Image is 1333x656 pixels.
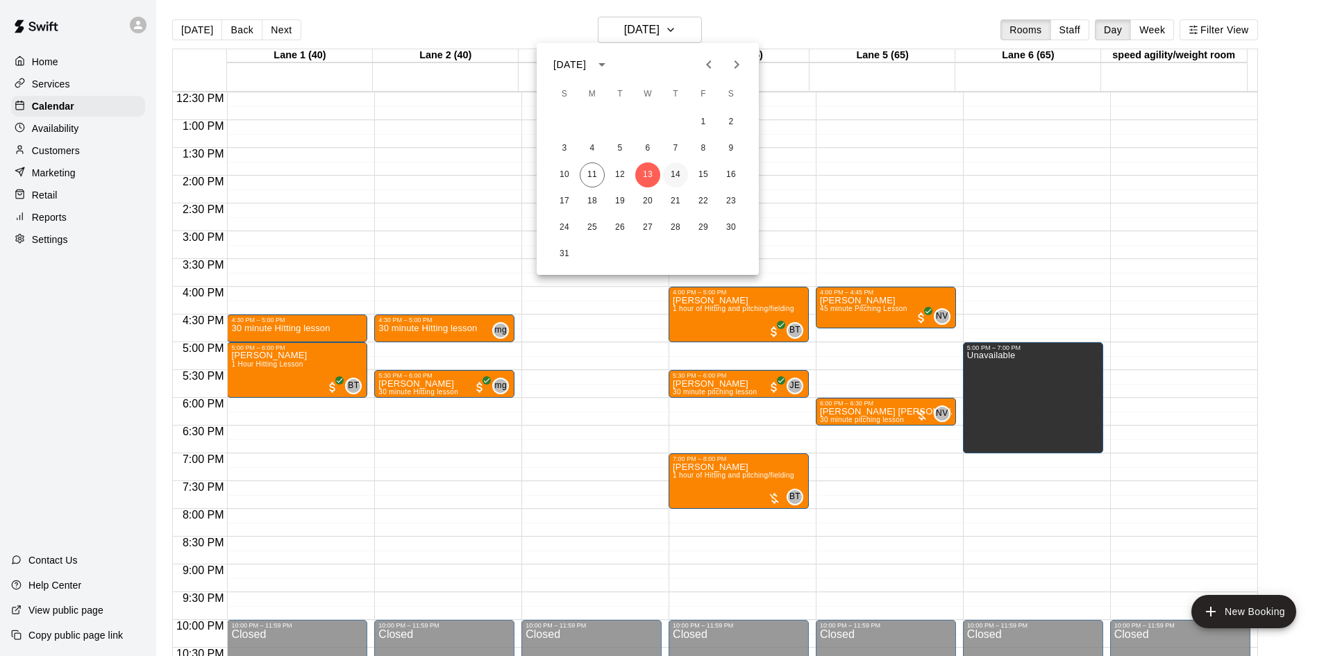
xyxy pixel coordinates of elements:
[607,189,632,214] button: 19
[552,136,577,161] button: 3
[723,51,751,78] button: Next month
[663,215,688,240] button: 28
[580,162,605,187] button: 11
[635,189,660,214] button: 20
[691,110,716,135] button: 1
[580,189,605,214] button: 18
[695,51,723,78] button: Previous month
[691,215,716,240] button: 29
[607,215,632,240] button: 26
[663,189,688,214] button: 21
[552,162,577,187] button: 10
[691,162,716,187] button: 15
[635,81,660,108] span: Wednesday
[719,215,744,240] button: 30
[580,136,605,161] button: 4
[607,136,632,161] button: 5
[691,189,716,214] button: 22
[691,136,716,161] button: 8
[580,215,605,240] button: 25
[719,110,744,135] button: 2
[663,162,688,187] button: 14
[663,136,688,161] button: 7
[552,189,577,214] button: 17
[552,242,577,267] button: 31
[635,215,660,240] button: 27
[553,58,586,72] div: [DATE]
[719,81,744,108] span: Saturday
[719,189,744,214] button: 23
[635,162,660,187] button: 13
[719,136,744,161] button: 9
[607,81,632,108] span: Tuesday
[552,215,577,240] button: 24
[580,81,605,108] span: Monday
[663,81,688,108] span: Thursday
[607,162,632,187] button: 12
[719,162,744,187] button: 16
[552,81,577,108] span: Sunday
[691,81,716,108] span: Friday
[635,136,660,161] button: 6
[590,53,614,76] button: calendar view is open, switch to year view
